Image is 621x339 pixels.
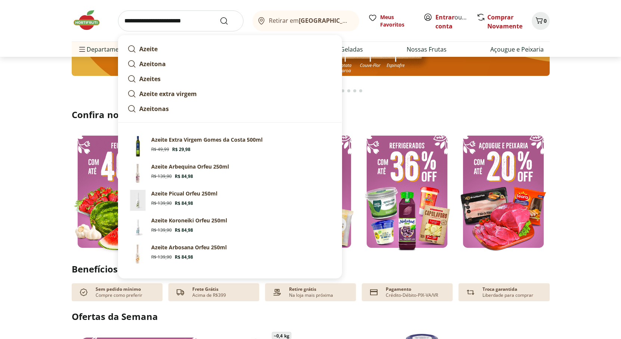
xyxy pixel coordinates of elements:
[386,286,411,292] p: Pagamento
[368,286,380,298] img: card
[78,286,90,298] img: check
[151,217,227,224] p: Azeite Koroneiki Orfeu 250ml
[151,173,172,179] span: R$ 139,90
[175,200,193,206] span: R$ 84,98
[346,82,352,100] button: Go to page 15 from fs-carousel
[220,16,237,25] button: Submit Search
[487,13,522,30] a: Comprar Novamente
[252,10,359,31] button: Retirar em[GEOGRAPHIC_DATA]/[GEOGRAPHIC_DATA]
[124,214,336,241] a: Azeite Koroneiki Orfeu 250mlR$ 139,90R$ 84,98
[72,9,109,31] img: Hortifruti
[124,187,336,214] a: Azeite Picual Orfeu 250mlR$ 139,90R$ 84,98
[482,292,533,298] p: Liberdade para comprar
[96,286,141,292] p: Sem pedido mínimo
[124,41,336,56] a: Azeite
[269,17,351,24] span: Retirar em
[124,241,336,268] a: Azeite Arbosana Orfeu 250mlR$ 139,90R$ 84,98
[124,71,336,86] a: Azeites
[124,133,336,160] a: Azeite Extra Virgem Gomes da Costa 500mlAzeite Extra Virgem Gomes da Costa 500mlR$ 49,99R$ 29,98
[124,86,336,101] a: Azeite extra virgem
[124,56,336,71] a: Azeitona
[124,101,336,116] a: Azeitonas
[151,136,263,144] p: Azeite Extra Virgem Gomes da Costa 500ml
[465,286,476,298] img: Devolução
[78,40,131,58] span: Departamentos
[435,13,454,21] a: Entrar
[151,244,227,251] p: Azeite Arbosana Orfeu 250ml
[482,286,517,292] p: Troca garantida
[174,286,186,298] img: truck
[139,75,161,83] strong: Azeites
[139,45,158,53] strong: Azeite
[78,40,87,58] button: Menu
[151,227,172,233] span: R$ 139,90
[340,82,346,100] button: Go to page 14 from fs-carousel
[175,173,193,179] span: R$ 84,98
[72,130,164,253] img: feira
[271,286,283,298] img: payment
[544,17,547,24] span: 0
[151,163,229,170] p: Azeite Arbequina Orfeu 250ml
[151,147,169,152] span: R$ 49,99
[407,45,447,54] a: Nossas Frutas
[299,16,425,25] b: [GEOGRAPHIC_DATA]/[GEOGRAPHIC_DATA]
[358,82,364,100] button: Go to page 17 from fs-carousel
[457,130,550,253] img: açougue
[139,90,197,98] strong: Azeite extra virgem
[151,254,172,260] span: R$ 139,90
[435,13,476,30] a: Criar conta
[96,292,142,298] p: Compre como preferir
[490,45,544,54] a: Açougue e Peixaria
[151,190,217,197] p: Azeite Picual Orfeu 250ml
[172,147,190,152] span: R$ 29,98
[289,286,316,292] p: Retire grátis
[72,109,550,121] h2: Confira nossos descontos exclusivos
[72,310,550,323] h2: Ofertas da Semana
[175,254,193,260] span: R$ 84,98
[352,82,358,100] button: Go to page 16 from fs-carousel
[151,200,172,206] span: R$ 139,90
[361,130,453,253] img: resfriados
[192,286,218,292] p: Frete Grátis
[435,13,469,31] span: ou
[380,13,414,28] span: Meus Favoritos
[192,292,226,298] p: Acima de R$399
[118,10,243,31] input: search
[386,292,438,298] p: Crédito-Débito-PIX-VA/VR
[72,264,550,274] h2: Benefícios!
[124,160,336,187] a: Azeite Arbequina Orfeu 250mlR$ 139,90R$ 84,98
[532,12,550,30] button: Carrinho
[368,13,414,28] a: Meus Favoritos
[139,105,169,113] strong: Azeitonas
[289,292,333,298] p: Na loja mais próxima
[175,227,193,233] span: R$ 84,98
[139,60,166,68] strong: Azeitona
[127,136,148,157] img: Azeite Extra Virgem Gomes da Costa 500ml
